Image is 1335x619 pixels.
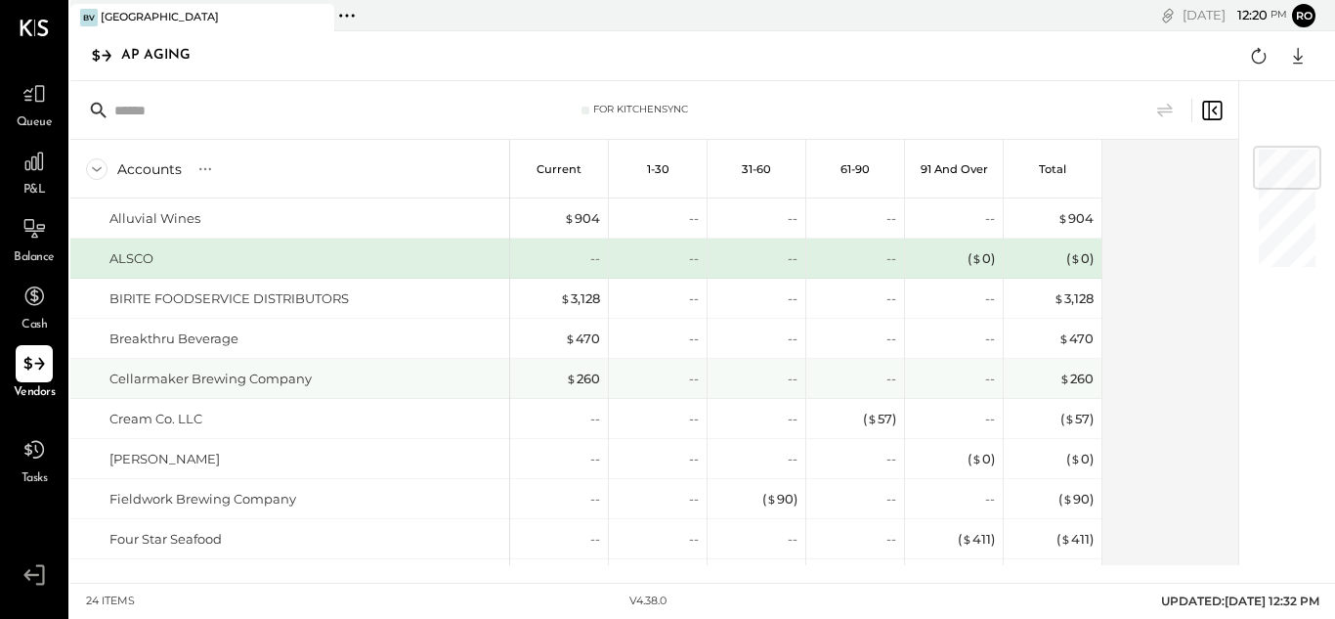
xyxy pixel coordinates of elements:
[921,162,988,176] p: 91 and Over
[17,114,53,132] span: Queue
[886,330,896,348] div: --
[1060,531,1071,547] span: $
[1059,371,1070,386] span: $
[689,410,699,428] div: --
[117,159,182,179] div: Accounts
[109,209,200,228] div: Alluvial Wines
[1058,331,1069,346] span: $
[886,530,896,549] div: --
[742,162,771,176] p: 31-60
[788,289,797,308] div: --
[886,370,896,388] div: --
[590,530,600,549] div: --
[962,531,972,547] span: $
[985,330,995,348] div: --
[80,9,98,26] div: BV
[985,209,995,228] div: --
[560,289,600,308] div: 3,128
[23,182,46,199] span: P&L
[593,103,688,116] div: For KitchenSync
[788,249,797,268] div: --
[840,162,870,176] p: 61-90
[1070,451,1081,466] span: $
[629,594,667,609] div: v 4.38.0
[788,370,797,388] div: --
[14,384,56,402] span: Vendors
[971,250,982,266] span: $
[1,75,67,132] a: Queue
[985,370,995,388] div: --
[886,289,896,308] div: --
[564,210,575,226] span: $
[537,162,581,176] p: Current
[109,530,222,549] div: Four Star Seafood
[968,450,995,468] div: ( 0 )
[1058,330,1094,348] div: 470
[788,330,797,348] div: --
[109,330,238,348] div: Breakthru Beverage
[762,490,797,508] div: ( 90 )
[1039,162,1066,176] p: Total
[689,289,699,308] div: --
[1270,8,1287,22] span: pm
[590,490,600,508] div: --
[985,410,995,428] div: --
[22,470,48,488] span: Tasks
[1062,491,1073,507] span: $
[590,249,600,268] div: --
[1066,450,1094,468] div: ( 0 )
[689,450,699,468] div: --
[968,249,995,268] div: ( 0 )
[689,209,699,228] div: --
[1054,289,1094,308] div: 3,128
[1059,370,1094,388] div: 260
[958,530,995,549] div: ( 411 )
[109,410,202,428] div: Cream Co. LLC
[1,278,67,334] a: Cash
[788,450,797,468] div: --
[560,290,571,306] span: $
[109,249,153,268] div: ALSCO
[1161,594,1319,608] span: UPDATED: [DATE] 12:32 PM
[985,289,995,308] div: --
[788,410,797,428] div: --
[766,491,777,507] span: $
[565,331,576,346] span: $
[1054,290,1064,306] span: $
[1057,209,1094,228] div: 904
[886,490,896,508] div: --
[1057,210,1068,226] span: $
[109,490,296,508] div: Fieldwork Brewing Company
[590,450,600,468] div: --
[22,317,47,334] span: Cash
[886,209,896,228] div: --
[14,249,55,267] span: Balance
[1158,5,1178,25] div: copy link
[565,330,600,348] div: 470
[1064,411,1075,426] span: $
[971,451,982,466] span: $
[566,371,577,386] span: $
[1183,6,1287,24] div: [DATE]
[1066,249,1094,268] div: ( 0 )
[647,162,669,176] p: 1-30
[886,450,896,468] div: --
[564,209,600,228] div: 904
[788,530,797,549] div: --
[689,530,699,549] div: --
[867,411,878,426] span: $
[863,410,896,428] div: ( 57 )
[1058,490,1094,508] div: ( 90 )
[1060,410,1094,428] div: ( 57 )
[788,209,797,228] div: --
[1,210,67,267] a: Balance
[689,330,699,348] div: --
[566,370,600,388] div: 260
[590,410,600,428] div: --
[689,490,699,508] div: --
[1292,4,1315,27] button: Ro
[101,10,219,25] div: [GEOGRAPHIC_DATA]
[86,594,135,609] div: 24 items
[109,289,349,308] div: BIRITE FOODSERVICE DISTRIBUTORS
[1,143,67,199] a: P&L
